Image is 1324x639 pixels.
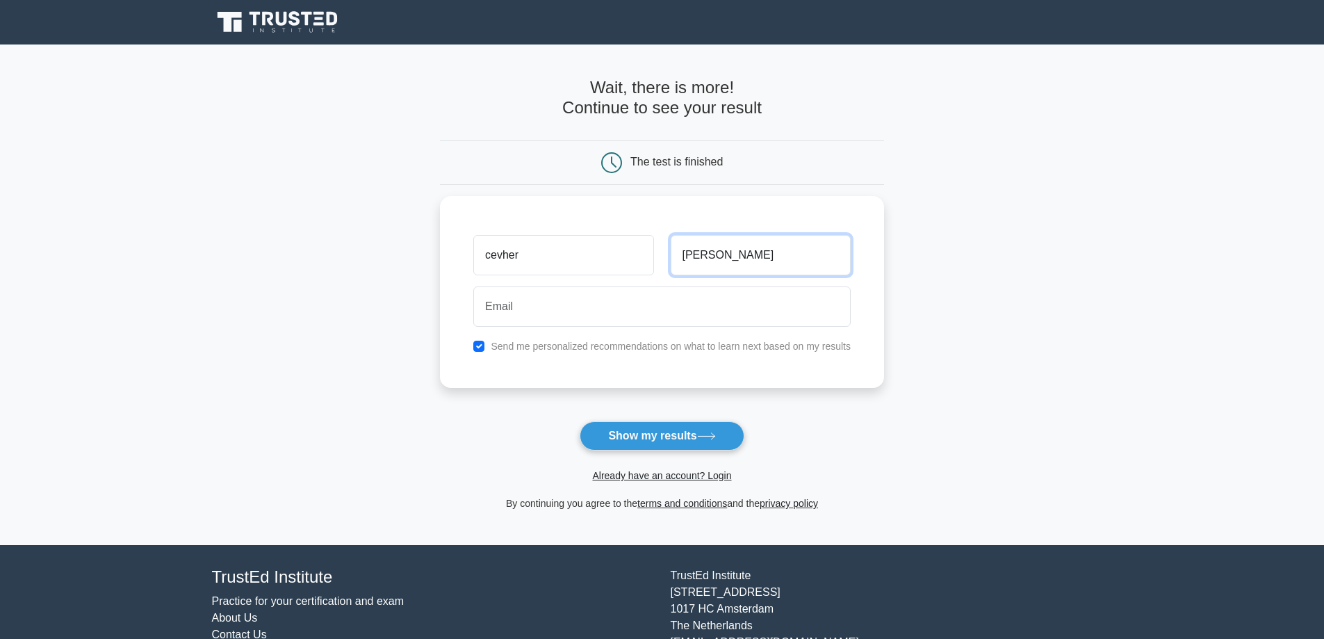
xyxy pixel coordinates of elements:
input: Last name [671,235,851,275]
button: Show my results [580,421,744,451]
a: Already have an account? Login [592,470,731,481]
div: The test is finished [630,156,723,168]
a: About Us [212,612,258,624]
h4: Wait, there is more! Continue to see your result [440,78,884,118]
a: Practice for your certification and exam [212,595,404,607]
a: privacy policy [760,498,818,509]
input: Email [473,286,851,327]
input: First name [473,235,653,275]
h4: TrustEd Institute [212,567,654,588]
div: By continuing you agree to the and the [432,495,892,512]
label: Send me personalized recommendations on what to learn next based on my results [491,341,851,352]
a: terms and conditions [637,498,727,509]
